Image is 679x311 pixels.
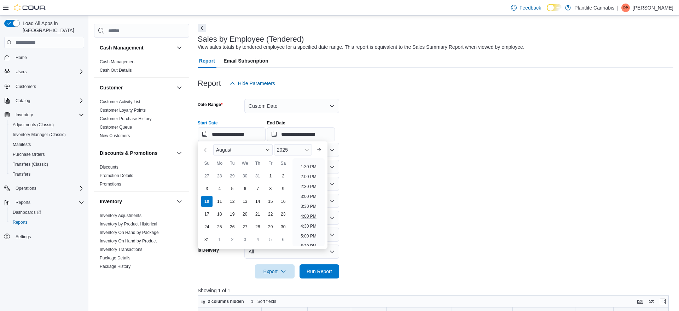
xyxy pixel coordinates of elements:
div: day-15 [265,196,276,207]
button: All [244,245,339,259]
div: day-4 [252,234,263,245]
button: Catalog [13,96,33,105]
span: Inventory Manager (Classic) [10,130,84,139]
a: Inventory On Hand by Package [100,230,159,235]
a: Package Details [100,256,130,260]
span: Package Details [100,255,130,261]
button: Open list of options [329,181,335,187]
li: 2:30 PM [298,182,319,191]
span: Inventory Transactions [100,247,143,252]
span: Inventory Manager (Classic) [13,132,66,137]
button: Open list of options [329,198,335,204]
div: Customer [94,98,189,143]
span: Package History [100,264,130,269]
span: Report [199,54,215,68]
div: day-3 [239,234,251,245]
div: Fr [265,158,276,169]
ul: Time [292,158,325,246]
div: August, 2025 [201,170,290,246]
span: Manifests [10,140,84,149]
div: day-18 [214,209,225,220]
span: Dashboards [13,210,41,215]
div: Button. Open the year selector. 2025 is currently selected. [274,144,312,155]
span: Operations [16,186,36,191]
span: Export [259,264,290,278]
span: 2025 [277,147,288,153]
a: Cash Management [100,59,135,64]
a: Home [13,53,30,62]
span: Run Report [307,268,332,275]
button: Previous Month [201,144,212,155]
div: day-25 [214,221,225,233]
li: 3:00 PM [298,192,319,201]
a: Inventory Transactions [100,247,143,252]
div: day-29 [265,221,276,233]
span: Settings [13,232,84,241]
div: day-30 [278,221,289,233]
button: Settings [1,231,87,242]
button: Reports [7,217,87,227]
div: Discounts & Promotions [94,163,189,191]
button: Transfers [7,169,87,179]
a: New Customers [100,133,130,138]
span: Users [13,68,84,76]
div: day-14 [252,196,263,207]
span: Inventory Adjustments [100,213,141,218]
button: Inventory [13,111,36,119]
button: Home [1,52,87,63]
div: Tu [227,158,238,169]
button: Keyboard shortcuts [636,297,644,306]
div: day-10 [201,196,213,207]
div: day-11 [214,196,225,207]
div: day-24 [201,221,213,233]
span: Adjustments (Classic) [13,122,54,128]
input: Dark Mode [547,4,562,11]
div: Inventory [94,211,189,307]
span: Purchase Orders [10,150,84,159]
div: day-31 [252,170,263,182]
h3: Sales by Employee (Tendered) [198,35,304,43]
span: Discounts [100,164,118,170]
span: Sort fields [257,299,276,304]
a: Transfers (Classic) [10,160,51,169]
span: Reports [13,198,84,207]
button: Custom Date [244,99,339,113]
span: Reports [16,200,30,205]
div: day-20 [239,209,251,220]
a: Settings [13,233,34,241]
button: Inventory [100,198,174,205]
span: Customer Loyalty Points [100,107,146,113]
span: Purchase Orders [13,152,45,157]
span: Promotion Details [100,173,133,178]
div: day-6 [278,234,289,245]
div: day-2 [278,170,289,182]
span: Adjustments (Classic) [10,121,84,129]
p: [PERSON_NAME] [633,4,673,12]
div: day-28 [214,170,225,182]
div: day-19 [227,209,238,220]
div: day-30 [239,170,251,182]
a: Manifests [10,140,34,149]
a: Feedback [508,1,544,15]
button: Adjustments (Classic) [7,120,87,130]
div: day-27 [201,170,213,182]
label: Date Range [198,102,223,107]
span: Catalog [16,98,30,104]
li: 2:00 PM [298,172,319,181]
p: Plantlife Cannabis [574,4,614,12]
button: Customer [175,83,184,92]
button: Next [198,24,206,32]
li: 5:00 PM [298,232,319,240]
span: Home [13,53,84,62]
div: Su [201,158,213,169]
span: Customers [13,82,84,90]
a: Cash Out Details [100,68,132,73]
span: Load All Apps in [GEOGRAPHIC_DATA] [20,20,84,34]
span: Email Subscription [224,54,268,68]
span: Catalog [13,96,84,105]
span: August [216,147,232,153]
div: day-12 [227,196,238,207]
button: Users [1,67,87,77]
input: Press the down key to enter a popover containing a calendar. Press the escape key to close the po... [198,127,266,141]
